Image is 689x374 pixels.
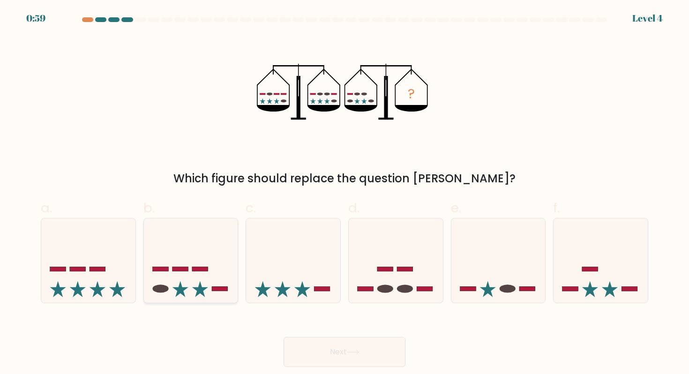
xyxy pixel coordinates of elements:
div: Level 4 [632,11,663,25]
span: d. [348,199,359,217]
button: Next [284,337,405,367]
tspan: ? [408,85,415,103]
div: Which figure should replace the question [PERSON_NAME]? [46,170,643,187]
span: c. [246,199,256,217]
div: 0:59 [26,11,45,25]
span: e. [451,199,461,217]
span: f. [553,199,560,217]
span: b. [143,199,155,217]
span: a. [41,199,52,217]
